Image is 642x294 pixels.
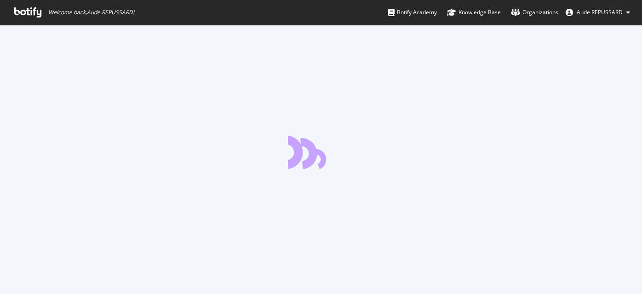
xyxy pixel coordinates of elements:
[577,8,623,16] span: Aude REPUSSARD
[558,5,637,20] button: Aude REPUSSARD
[447,8,501,17] div: Knowledge Base
[288,136,354,169] div: animation
[48,9,134,16] span: Welcome back, Aude REPUSSARD !
[511,8,558,17] div: Organizations
[388,8,437,17] div: Botify Academy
